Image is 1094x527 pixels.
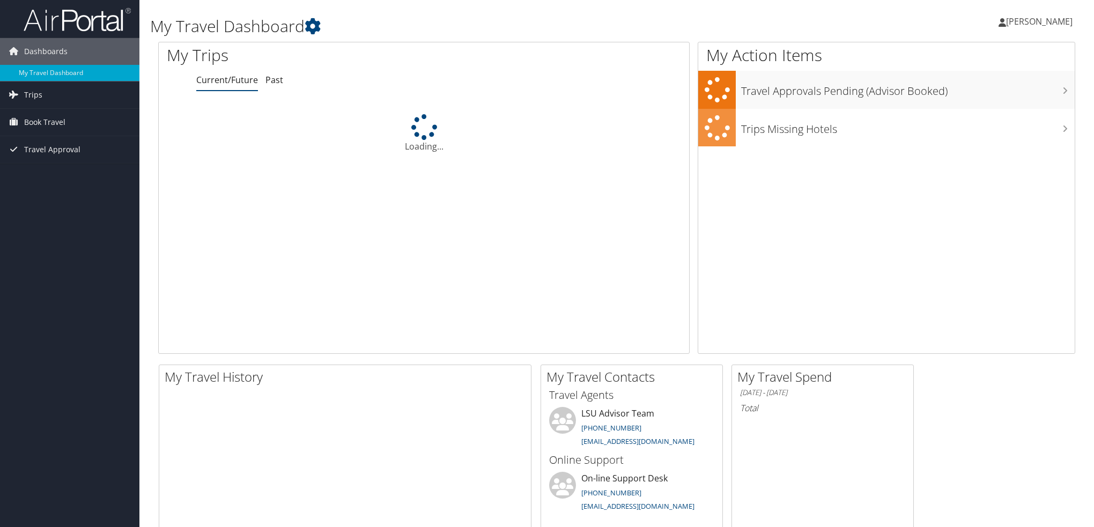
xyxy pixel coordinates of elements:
[698,71,1075,109] a: Travel Approvals Pending (Advisor Booked)
[740,402,905,414] h6: Total
[167,44,460,66] h1: My Trips
[741,116,1075,137] h3: Trips Missing Hotels
[24,136,80,163] span: Travel Approval
[581,488,641,498] a: [PHONE_NUMBER]
[549,388,714,403] h3: Travel Agents
[165,368,531,386] h2: My Travel History
[265,74,283,86] a: Past
[999,5,1083,38] a: [PERSON_NAME]
[698,109,1075,147] a: Trips Missing Hotels
[740,388,905,398] h6: [DATE] - [DATE]
[24,109,65,136] span: Book Travel
[741,78,1075,99] h3: Travel Approvals Pending (Advisor Booked)
[581,423,641,433] a: [PHONE_NUMBER]
[24,7,131,32] img: airportal-logo.png
[1006,16,1073,27] span: [PERSON_NAME]
[544,407,720,451] li: LSU Advisor Team
[24,38,68,65] span: Dashboards
[544,472,720,516] li: On-line Support Desk
[698,44,1075,66] h1: My Action Items
[581,436,694,446] a: [EMAIL_ADDRESS][DOMAIN_NAME]
[737,368,913,386] h2: My Travel Spend
[24,81,42,108] span: Trips
[150,15,772,38] h1: My Travel Dashboard
[546,368,722,386] h2: My Travel Contacts
[581,501,694,511] a: [EMAIL_ADDRESS][DOMAIN_NAME]
[549,452,714,467] h3: Online Support
[196,74,258,86] a: Current/Future
[159,114,689,153] div: Loading...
